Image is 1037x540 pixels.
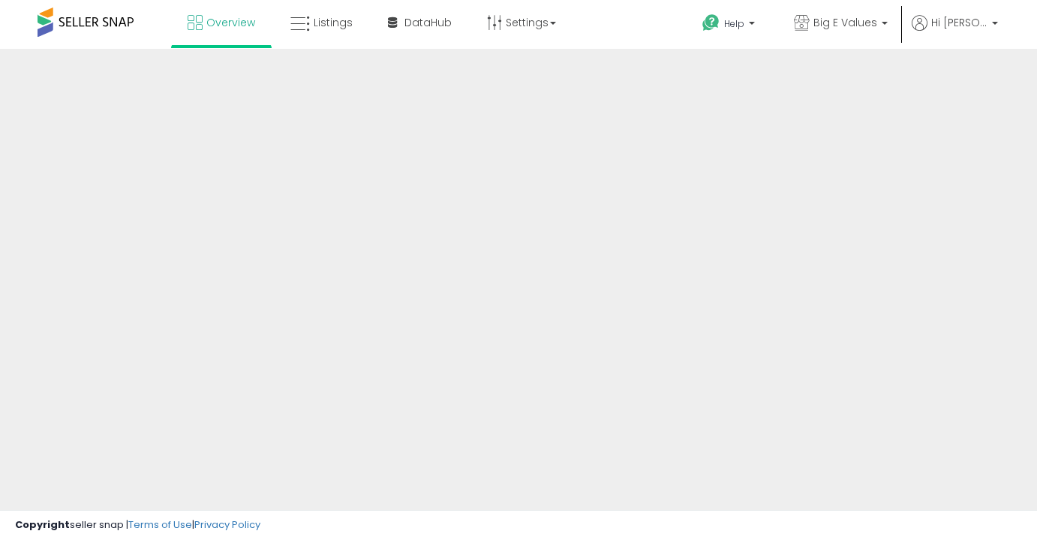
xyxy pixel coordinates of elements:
[15,517,70,532] strong: Copyright
[690,2,770,49] a: Help
[912,15,998,49] a: Hi [PERSON_NAME]
[206,15,255,30] span: Overview
[128,517,192,532] a: Terms of Use
[813,15,877,30] span: Big E Values
[702,14,720,32] i: Get Help
[194,517,260,532] a: Privacy Policy
[314,15,353,30] span: Listings
[931,15,987,30] span: Hi [PERSON_NAME]
[404,15,452,30] span: DataHub
[15,518,260,532] div: seller snap | |
[724,17,744,30] span: Help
